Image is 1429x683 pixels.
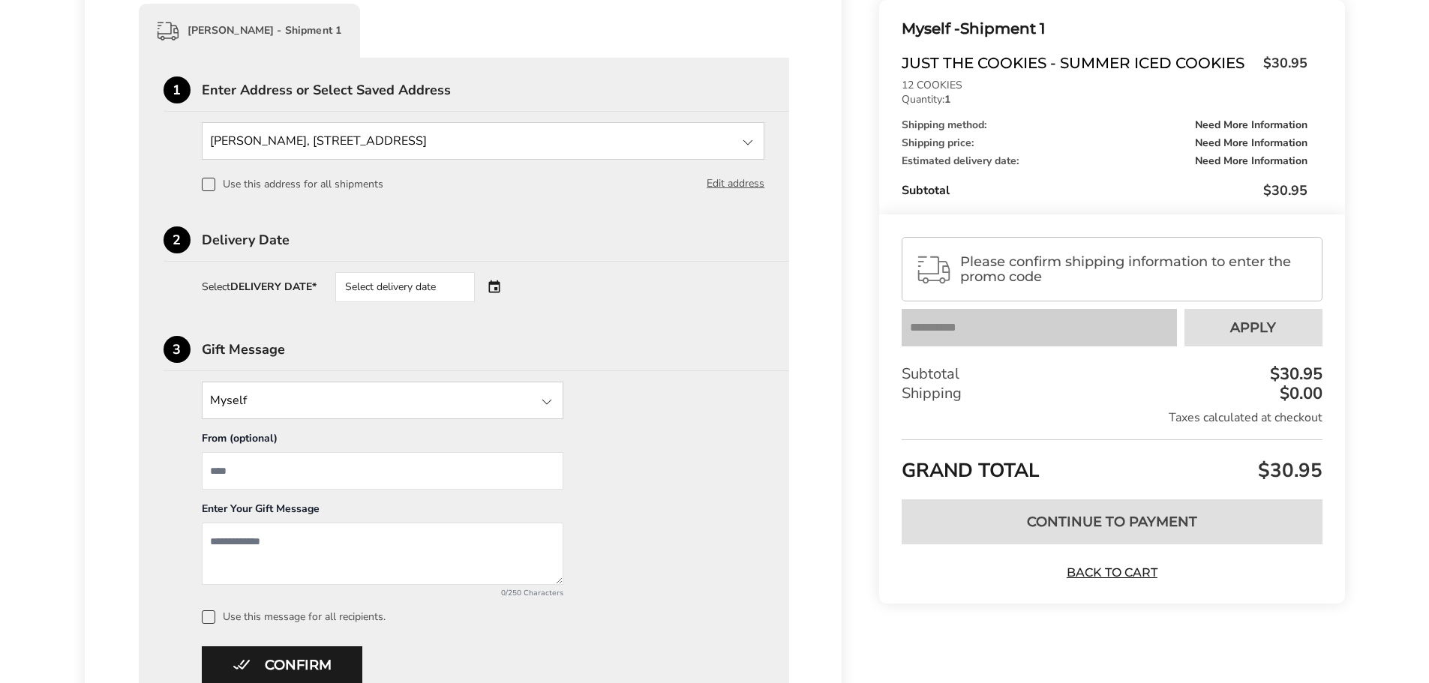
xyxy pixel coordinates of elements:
span: Need More Information [1195,120,1307,130]
strong: 1 [944,92,950,106]
label: Use this message for all recipients. [202,610,765,624]
span: Need More Information [1195,138,1307,148]
p: Quantity: [902,94,1307,105]
p: 12 COOKIES [902,80,1307,91]
div: GRAND TOTAL [902,439,1322,488]
button: Apply [1184,309,1322,346]
div: 1 [164,76,191,103]
div: Enter Your Gift Message [202,502,563,523]
div: Select [202,282,317,292]
div: $0.00 [1276,385,1322,402]
a: Back to Cart [1059,565,1164,581]
button: Edit address [707,175,764,192]
div: 2 [164,226,191,253]
div: Shipping [902,384,1322,403]
div: Shipping price: [902,138,1307,148]
div: [PERSON_NAME] - Shipment 1 [139,4,361,58]
div: Estimated delivery date: [902,156,1307,166]
span: Apply [1230,321,1276,334]
div: $30.95 [1266,366,1322,382]
span: $30.95 [1263,181,1307,199]
span: Need More Information [1195,156,1307,166]
div: 3 [164,336,191,363]
div: Enter Address or Select Saved Address [202,83,790,97]
input: From [202,452,563,490]
div: Taxes calculated at checkout [902,409,1322,426]
span: Please confirm shipping information to enter the promo code [960,254,1308,284]
div: Gift Message [202,343,790,356]
button: Continue to Payment [902,499,1322,544]
input: State [202,382,563,419]
div: Select delivery date [335,272,475,302]
div: Delivery Date [202,233,790,247]
div: From (optional) [202,431,563,452]
input: State [202,122,765,160]
div: Shipping method: [902,120,1307,130]
div: Subtotal [902,181,1307,199]
span: $30.95 [1254,457,1322,484]
div: Shipment 1 [902,16,1307,41]
div: 0/250 Characters [202,588,563,598]
span: Myself - [902,19,960,37]
label: Use this address for all shipments [202,178,383,191]
div: Subtotal [902,364,1322,384]
span: Just the Cookies - Summer Iced Cookies [902,54,1255,76]
textarea: Add a message [202,523,563,585]
strong: DELIVERY DATE* [230,280,317,294]
span: $30.95 [1256,54,1307,73]
a: Just the Cookies - Summer Iced Cookies$30.95 [902,54,1307,76]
